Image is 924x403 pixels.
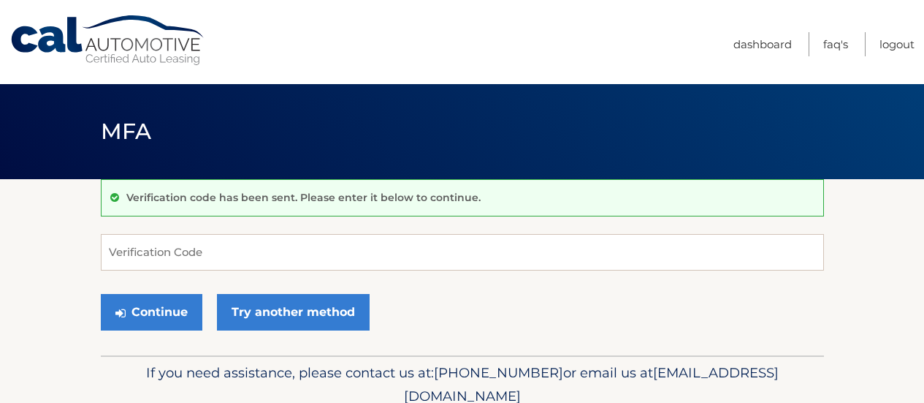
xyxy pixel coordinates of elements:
[9,15,207,67] a: Cal Automotive
[101,118,152,145] span: MFA
[101,294,202,331] button: Continue
[217,294,370,331] a: Try another method
[126,191,481,204] p: Verification code has been sent. Please enter it below to continue.
[733,32,792,56] a: Dashboard
[823,32,848,56] a: FAQ's
[434,364,563,381] span: [PHONE_NUMBER]
[879,32,915,56] a: Logout
[101,234,824,271] input: Verification Code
